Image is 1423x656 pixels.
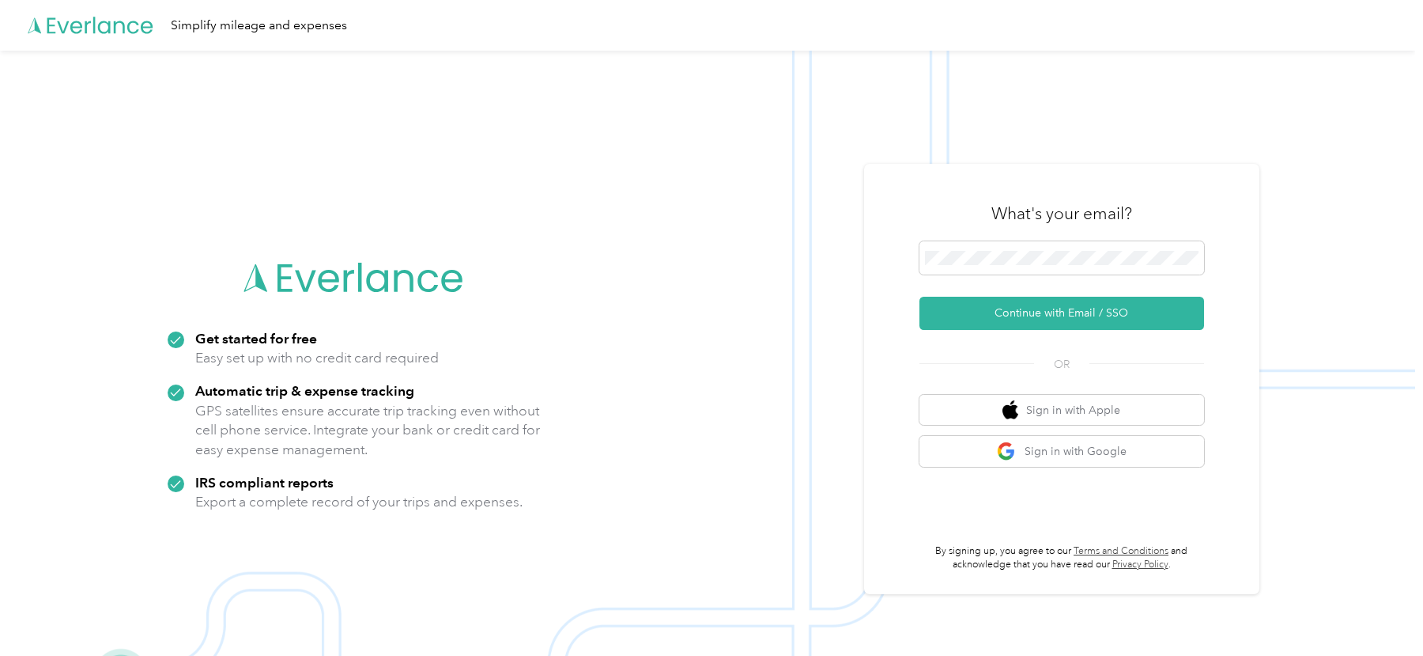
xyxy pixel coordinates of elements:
[195,330,317,347] strong: Get started for free
[919,436,1204,467] button: google logoSign in with Google
[195,382,414,399] strong: Automatic trip & expense tracking
[1034,356,1089,373] span: OR
[195,348,439,368] p: Easy set up with no credit card required
[991,203,1132,225] h3: What's your email?
[919,297,1204,330] button: Continue with Email / SSO
[1112,559,1168,571] a: Privacy Policy
[195,474,334,491] strong: IRS compliant reports
[919,395,1204,426] button: apple logoSign in with Apple
[919,544,1204,572] p: By signing up, you agree to our and acknowledge that you have read our .
[997,442,1017,461] img: google logo
[1002,400,1018,420] img: apple logo
[171,16,347,36] div: Simplify mileage and expenses
[195,492,523,512] p: Export a complete record of your trips and expenses.
[1074,545,1168,557] a: Terms and Conditions
[195,401,541,460] p: GPS satellites ensure accurate trip tracking even without cell phone service. Integrate your bank...
[1334,567,1423,656] iframe: Everlance-gr Chat Button Frame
